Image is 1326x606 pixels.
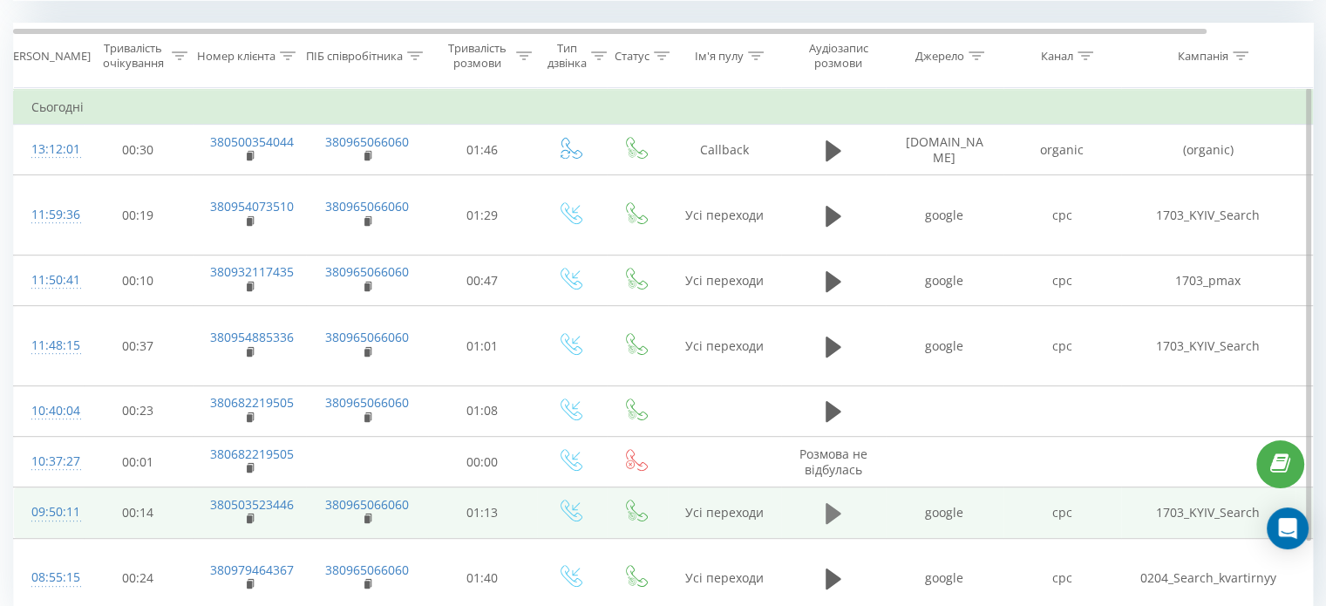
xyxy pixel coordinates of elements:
td: google [886,175,1003,255]
td: 00:00 [428,437,537,487]
td: cpc [1003,306,1121,386]
td: 01:46 [428,125,537,175]
a: 380965066060 [325,562,409,578]
td: 1703_pmax [1121,255,1295,306]
td: 1703_KYIV_Search [1121,487,1295,538]
a: 380979464367 [210,562,294,578]
div: Канал [1041,49,1073,64]
td: 00:19 [84,175,193,255]
td: 01:01 [428,306,537,386]
td: 1703_KYIV_Search [1121,306,1295,386]
div: Тривалість розмови [443,41,512,71]
div: 08:55:15 [31,561,66,595]
div: [PERSON_NAME] [3,49,91,64]
div: Аудіозапис розмови [796,41,881,71]
div: Тривалість очікування [99,41,167,71]
div: Статус [615,49,649,64]
td: google [886,487,1003,538]
td: 00:47 [428,255,537,306]
td: Усі переходи [668,175,781,255]
div: Ім'я пулу [695,49,744,64]
td: google [886,255,1003,306]
div: 11:50:41 [31,263,66,297]
a: 380965066060 [325,133,409,150]
div: Номер клієнта [197,49,275,64]
td: 00:14 [84,487,193,538]
a: 380932117435 [210,263,294,280]
td: cpc [1003,175,1121,255]
td: 01:29 [428,175,537,255]
div: 13:12:01 [31,133,66,167]
div: Джерело [915,49,964,64]
div: 11:59:36 [31,198,66,232]
td: 00:30 [84,125,193,175]
a: 380954885336 [210,329,294,345]
td: Усі переходи [668,255,781,306]
a: 380954073510 [210,198,294,214]
td: Усі переходи [668,487,781,538]
td: (organic) [1121,125,1295,175]
a: 380503523446 [210,496,294,513]
a: 380965066060 [325,394,409,411]
td: 1703_KYIV_Search [1121,175,1295,255]
td: cpc [1003,255,1121,306]
td: Усі переходи [668,306,781,386]
td: 00:01 [84,437,193,487]
td: 00:37 [84,306,193,386]
td: organic [1003,125,1121,175]
div: Open Intercom Messenger [1267,507,1309,549]
td: 00:10 [84,255,193,306]
td: 00:23 [84,385,193,436]
div: 09:50:11 [31,495,66,529]
td: 01:13 [428,487,537,538]
a: 380500354044 [210,133,294,150]
a: 380965066060 [325,329,409,345]
td: Callback [668,125,781,175]
a: 380682219505 [210,394,294,411]
td: google [886,306,1003,386]
td: [DOMAIN_NAME] [886,125,1003,175]
a: 380965066060 [325,263,409,280]
div: 11:48:15 [31,329,66,363]
span: Розмова не відбулась [799,446,867,478]
a: 380965066060 [325,198,409,214]
div: Кампанія [1178,49,1228,64]
td: 01:08 [428,385,537,436]
a: 380965066060 [325,496,409,513]
div: Тип дзвінка [547,41,587,71]
div: 10:37:27 [31,445,66,479]
td: cpc [1003,487,1121,538]
div: ПІБ співробітника [306,49,403,64]
div: 10:40:04 [31,394,66,428]
a: 380682219505 [210,446,294,462]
